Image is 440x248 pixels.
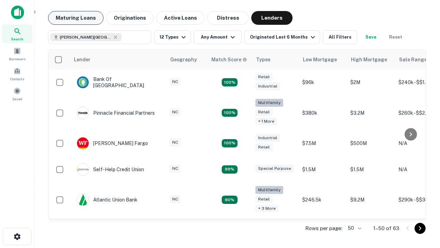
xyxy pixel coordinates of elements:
[77,194,89,206] img: picture
[373,224,399,232] p: 1–50 of 63
[211,56,247,63] div: Capitalize uses an advanced AI algorithm to match your search with the best lender. The match sco...
[347,69,395,95] td: $2M
[12,96,22,102] span: Saved
[255,99,283,107] div: Multifamily
[222,139,238,147] div: Matching Properties: 14, hasApolloMatch: undefined
[351,55,387,64] div: High Mortgage
[169,138,181,146] div: NC
[345,223,362,233] div: 50
[305,224,342,232] p: Rows per page:
[77,107,155,119] div: Pinnacle Financial Partners
[166,50,207,69] th: Geography
[77,194,137,206] div: Atlantic Union Bank
[385,30,407,44] button: Reset
[106,11,154,25] button: Originations
[77,76,159,89] div: Bank Of [GEOGRAPHIC_DATA]
[347,156,395,183] td: $1.5M
[255,205,278,213] div: + 3 more
[255,134,280,142] div: Industrial
[222,165,238,174] div: Matching Properties: 11, hasApolloMatch: undefined
[207,50,252,69] th: Capitalize uses an advanced AI algorithm to match your search with the best lender. The match sco...
[60,34,111,40] span: [PERSON_NAME][GEOGRAPHIC_DATA], [GEOGRAPHIC_DATA]
[255,108,273,116] div: Retail
[255,117,277,125] div: + 1 more
[347,50,395,69] th: High Mortgage
[11,6,24,19] img: capitalize-icon.png
[169,195,181,203] div: NC
[415,223,426,234] button: Go to next page
[9,56,25,62] span: Borrowers
[77,164,89,175] img: picture
[299,156,347,183] td: $1.5M
[2,84,32,103] a: Saved
[170,55,197,64] div: Geography
[70,50,166,69] th: Lender
[299,95,347,130] td: $380k
[323,30,357,44] button: All Filters
[255,186,283,194] div: Multifamily
[77,76,89,88] img: picture
[406,193,440,226] iframe: Chat Widget
[222,78,238,86] div: Matching Properties: 15, hasApolloMatch: undefined
[222,109,238,117] div: Matching Properties: 20, hasApolloMatch: undefined
[255,143,273,151] div: Retail
[250,33,317,41] div: Originated Last 6 Months
[299,130,347,156] td: $7.5M
[299,183,347,217] td: $246.5k
[169,108,181,116] div: NC
[2,24,32,43] a: Search
[347,95,395,130] td: $3.2M
[299,69,347,95] td: $96k
[244,30,320,44] button: Originated Last 6 Months
[48,11,103,25] button: Maturing Loans
[347,130,395,156] td: $500M
[255,73,273,81] div: Retail
[11,36,23,42] span: Search
[156,11,205,25] button: Active Loans
[169,165,181,173] div: NC
[154,30,191,44] button: 12 Types
[251,11,293,25] button: Lenders
[347,183,395,217] td: $9.2M
[255,195,273,203] div: Retail
[77,107,89,119] img: picture
[169,78,181,86] div: NC
[255,165,294,173] div: Special Purpose
[77,137,148,149] div: [PERSON_NAME] Fargo
[255,82,280,90] div: Industrial
[399,55,427,64] div: Sale Range
[360,30,382,44] button: Save your search to get updates of matches that match your search criteria.
[211,56,246,63] h6: Match Score
[194,30,242,44] button: Any Amount
[252,50,299,69] th: Types
[74,55,90,64] div: Lender
[222,196,238,204] div: Matching Properties: 10, hasApolloMatch: undefined
[256,55,271,64] div: Types
[303,55,337,64] div: Low Mortgage
[77,137,89,149] img: picture
[77,163,144,176] div: Self-help Credit Union
[2,44,32,63] a: Borrowers
[2,64,32,83] a: Contacts
[207,11,249,25] button: Distress
[10,76,24,82] span: Contacts
[299,50,347,69] th: Low Mortgage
